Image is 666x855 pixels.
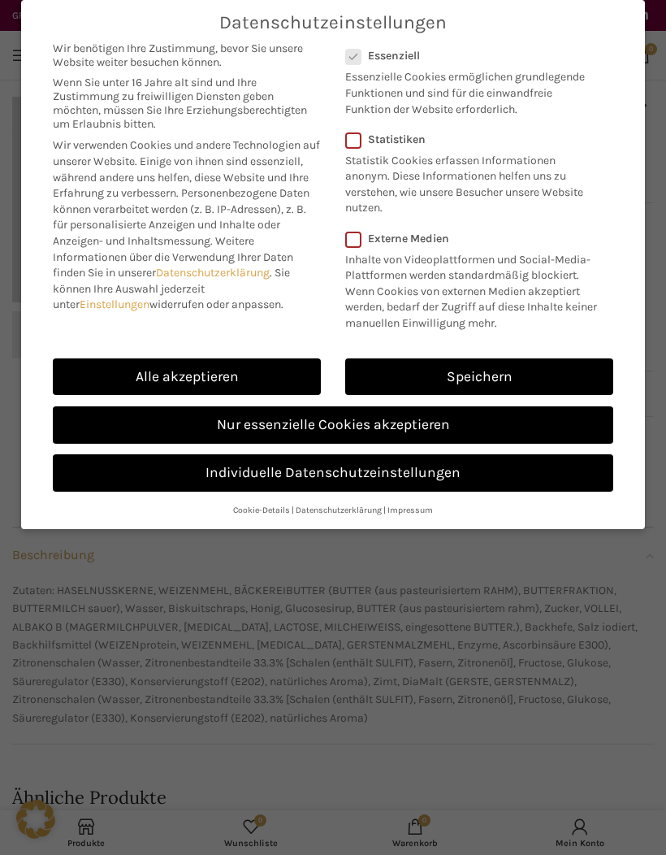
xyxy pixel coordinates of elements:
a: Nur essenzielle Cookies akzeptieren [53,406,613,444]
a: Impressum [387,505,433,515]
label: Statistiken [345,132,592,146]
span: Sie können Ihre Auswahl jederzeit unter widerrufen oder anpassen. [53,266,290,311]
a: Individuelle Datenschutzeinstellungen [53,454,613,492]
span: Wir benötigen Ihre Zustimmung, bevor Sie unsere Website weiter besuchen können. [53,41,321,69]
a: Alle akzeptieren [53,358,321,396]
a: Datenschutzerklärung [296,505,382,515]
span: Wir verwenden Cookies und andere Technologien auf unserer Website. Einige von ihnen sind essenzie... [53,138,320,200]
p: Essenzielle Cookies ermöglichen grundlegende Funktionen und sind für die einwandfreie Funktion de... [345,63,592,117]
p: Inhalte von Videoplattformen und Social-Media-Plattformen werden standardmäßig blockiert. Wenn Co... [345,245,603,332]
span: Weitere Informationen über die Verwendung Ihrer Daten finden Sie in unserer . [53,234,293,280]
a: Cookie-Details [233,505,290,515]
a: Einstellungen [80,297,149,311]
p: Statistik Cookies erfassen Informationen anonym. Diese Informationen helfen uns zu verstehen, wie... [345,146,592,216]
span: Personenbezogene Daten können verarbeitet werden (z. B. IP-Adressen), z. B. für personalisierte A... [53,186,309,248]
a: Datenschutzerklärung [156,266,270,280]
span: Wenn Sie unter 16 Jahre alt sind und Ihre Zustimmung zu freiwilligen Diensten geben möchten, müss... [53,76,321,131]
label: Externe Medien [345,232,603,245]
a: Speichern [345,358,613,396]
label: Essenziell [345,49,592,63]
span: Datenschutzeinstellungen [219,12,447,33]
